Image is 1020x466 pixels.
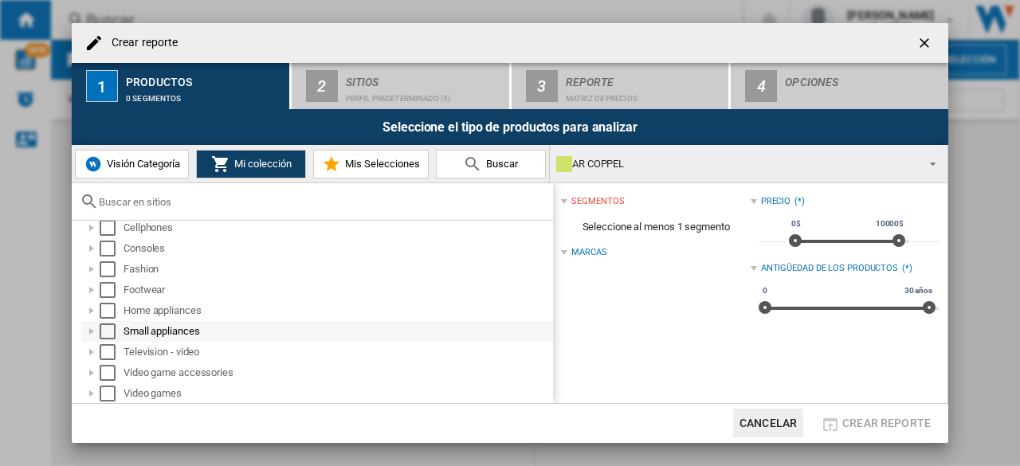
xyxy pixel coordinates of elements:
[873,217,906,230] span: 10000$
[761,262,898,275] div: Antigüedad de los productos
[916,35,936,54] ng-md-icon: getI18NText('BUTTONS.CLOSE_DIALOG')
[86,70,118,102] div: 1
[124,344,551,360] div: Television - video
[745,70,777,102] div: 4
[84,155,103,174] img: wiser-icon-blue.png
[733,409,803,437] button: Cancelar
[100,220,124,236] md-checkbox: Select
[75,150,189,178] button: Visión Categoría
[760,284,770,297] span: 0
[816,409,936,437] button: Crear reporte
[346,86,503,103] div: Perfil predeterminado (5)
[100,303,124,319] md-checkbox: Select
[124,220,551,236] div: Cellphones
[566,69,723,86] div: Reporte
[100,261,124,277] md-checkbox: Select
[100,344,124,360] md-checkbox: Select
[124,241,551,256] div: Consoles
[126,86,283,103] div: 0 segmentos
[100,386,124,401] md-checkbox: Select
[124,282,551,298] div: Footwear
[100,282,124,298] md-checkbox: Select
[196,150,306,178] button: Mi colección
[761,195,790,208] div: Precio
[124,386,551,401] div: Video games
[124,261,551,277] div: Fashion
[124,365,551,381] div: Video game accessories
[512,63,731,109] button: 3 Reporte Matriz de precios
[482,158,518,170] span: Buscar
[230,158,292,170] span: Mi colección
[731,63,948,109] button: 4 Opciones
[72,109,948,145] div: Seleccione el tipo de productos para analizar
[313,150,429,178] button: Mis Selecciones
[526,70,558,102] div: 3
[124,323,551,339] div: Small appliances
[100,323,124,339] md-checkbox: Select
[902,284,935,297] span: 30 años
[789,217,803,230] span: 0$
[99,196,545,208] input: Buscar en sitios
[436,150,546,178] button: Buscar
[785,69,942,86] div: Opciones
[571,246,606,259] div: Marcas
[341,158,420,170] span: Mis Selecciones
[556,153,916,175] div: AR COPPEL
[842,417,931,429] span: Crear reporte
[910,27,942,59] button: getI18NText('BUTTONS.CLOSE_DIALOG')
[100,365,124,381] md-checkbox: Select
[561,212,750,242] span: Seleccione al menos 1 segmento
[72,63,291,109] button: 1 Productos 0 segmentos
[292,63,511,109] button: 2 Sitios Perfil predeterminado (5)
[571,195,624,208] div: segmentos
[126,69,283,86] div: Productos
[346,69,503,86] div: Sitios
[566,86,723,103] div: Matriz de precios
[124,303,551,319] div: Home appliances
[100,241,124,256] md-checkbox: Select
[103,158,180,170] span: Visión Categoría
[306,70,338,102] div: 2
[104,35,178,51] h4: Crear reporte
